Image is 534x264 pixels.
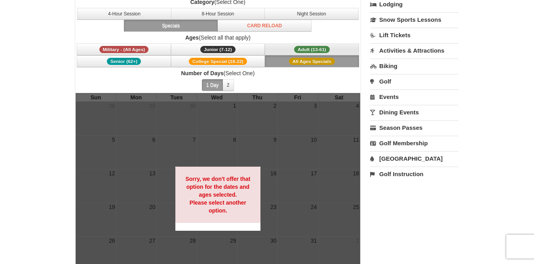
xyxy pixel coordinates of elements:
span: All Ages Specials [289,58,335,65]
button: Night Session [264,8,359,20]
strong: Ages [185,34,199,41]
span: College Special (18-22) [189,58,247,65]
label: (Select all that apply) [76,34,361,42]
a: Events [370,89,458,104]
span: Military - (All Ages) [99,46,149,53]
button: 1 Day [202,79,223,91]
button: Military - (All Ages) [77,44,171,55]
a: Golf [370,74,458,89]
span: Junior (7-12) [200,46,236,53]
a: Golf Membership [370,136,458,150]
span: Adult (13-61) [294,46,330,53]
strong: Sorry, we don't offer that option for the dates and ages selected. Please select another option. [185,176,250,214]
button: Adult (13-61) [265,44,359,55]
strong: Number of Days [181,70,223,76]
a: Snow Sports Lessons [370,12,458,27]
button: 4-Hour Session [77,8,171,20]
a: Golf Instruction [370,167,458,181]
a: Season Passes [370,120,458,135]
button: All Ages Specials [265,55,359,67]
a: Lift Tickets [370,28,458,42]
button: Specials [124,20,218,32]
a: [GEOGRAPHIC_DATA] [370,151,458,166]
button: Card Reload [217,20,312,32]
button: Junior (7-12) [171,44,265,55]
button: College Special (18-22) [171,55,265,67]
label: (Select One) [76,69,361,77]
a: Activities & Attractions [370,43,458,58]
button: 2 [222,79,234,91]
a: Biking [370,59,458,73]
button: 8-Hour Session [171,8,265,20]
a: Dining Events [370,105,458,120]
span: Senior (62+) [107,58,141,65]
button: Senior (62+) [77,55,171,67]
